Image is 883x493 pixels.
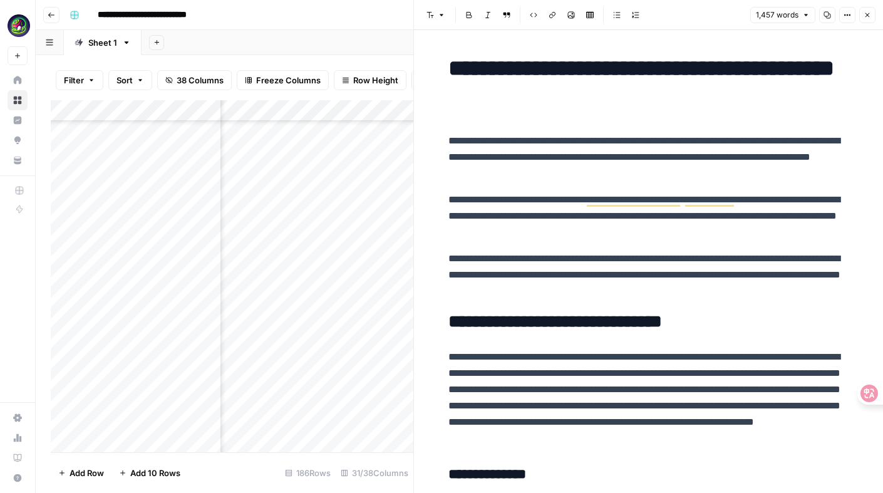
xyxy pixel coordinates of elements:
a: Sheet 1 [64,30,142,55]
img: Meshy Logo [8,14,30,37]
span: 1,457 words [756,9,798,21]
a: Home [8,70,28,90]
a: Your Data [8,150,28,170]
span: Freeze Columns [256,74,321,86]
a: Settings [8,408,28,428]
div: Sheet 1 [88,36,117,49]
div: 186 Rows [280,463,336,483]
span: Add 10 Rows [130,467,180,479]
button: Row Height [334,70,406,90]
button: Add 10 Rows [111,463,188,483]
a: Usage [8,428,28,448]
button: 1,457 words [750,7,815,23]
span: 38 Columns [177,74,224,86]
button: Add Row [51,463,111,483]
button: Help + Support [8,468,28,488]
a: Browse [8,90,28,110]
div: 31/38 Columns [336,463,413,483]
span: Sort [116,74,133,86]
button: Filter [56,70,103,90]
span: Add Row [70,467,104,479]
button: Workspace: Meshy [8,10,28,41]
span: Filter [64,74,84,86]
a: Opportunities [8,130,28,150]
span: Row Height [353,74,398,86]
button: Freeze Columns [237,70,329,90]
button: Sort [108,70,152,90]
button: 38 Columns [157,70,232,90]
a: Insights [8,110,28,130]
a: Learning Hub [8,448,28,468]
